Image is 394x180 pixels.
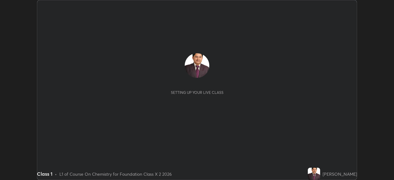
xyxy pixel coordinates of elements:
[55,171,57,177] div: •
[308,168,320,180] img: 682439f971974016be8beade0d312caf.jpg
[37,170,52,178] div: Class 1
[185,53,209,78] img: 682439f971974016be8beade0d312caf.jpg
[171,90,223,95] div: Setting up your live class
[59,171,172,177] div: L1 of Course On Chemistry for Foundation Class X 2 2026
[323,171,357,177] div: [PERSON_NAME]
